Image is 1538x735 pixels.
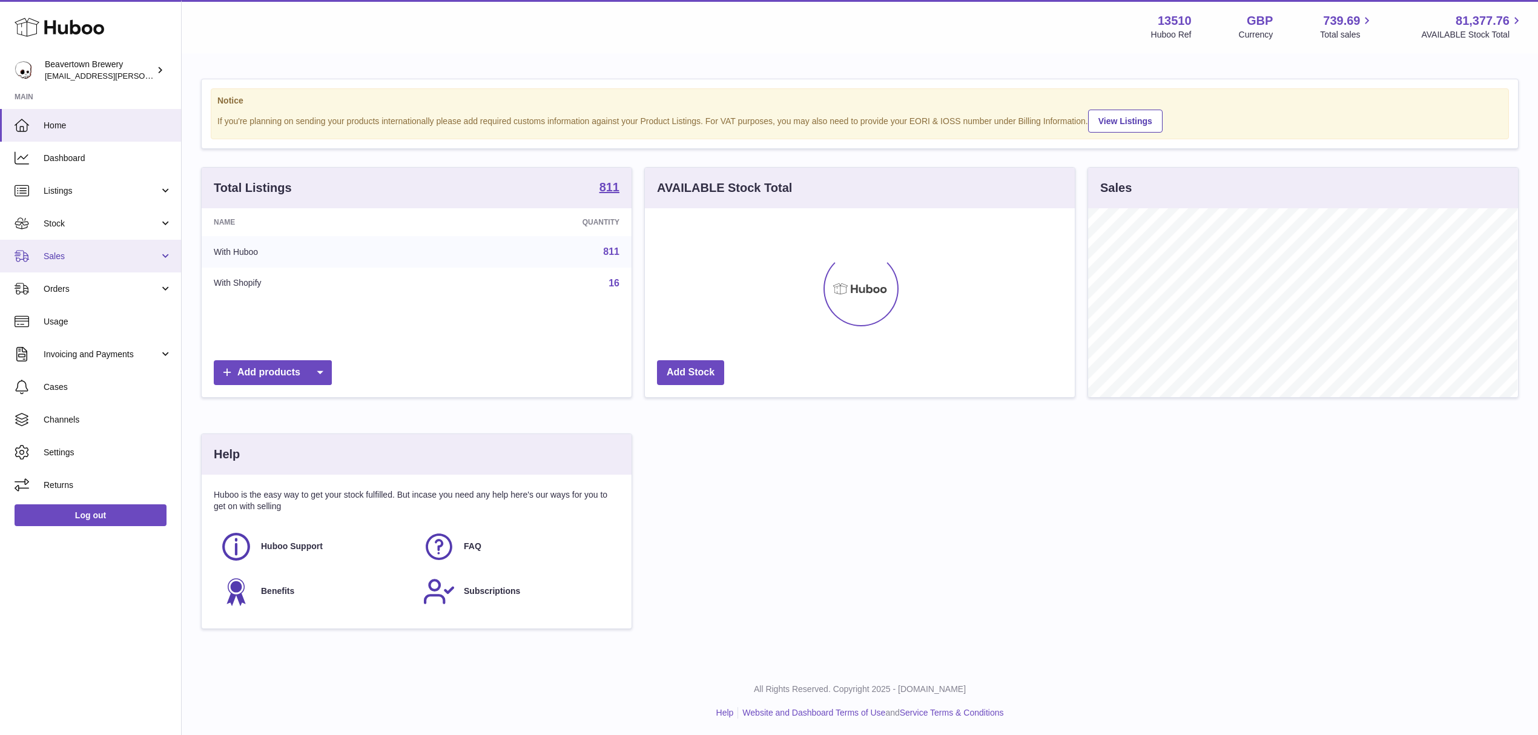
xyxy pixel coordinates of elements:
[202,268,434,299] td: With Shopify
[609,278,619,288] a: 16
[1323,13,1360,29] span: 739.69
[44,153,172,164] span: Dashboard
[738,707,1003,719] li: and
[44,381,172,393] span: Cases
[1100,180,1132,196] h3: Sales
[1151,29,1192,41] div: Huboo Ref
[599,181,619,196] a: 811
[1247,13,1273,29] strong: GBP
[45,59,154,82] div: Beavertown Brewery
[220,530,411,563] a: Huboo Support
[1320,13,1374,41] a: 739.69 Total sales
[1320,29,1374,41] span: Total sales
[214,360,332,385] a: Add products
[191,684,1528,695] p: All Rights Reserved. Copyright 2025 - [DOMAIN_NAME]
[1456,13,1510,29] span: 81,377.76
[1158,13,1192,29] strong: 13510
[202,208,434,236] th: Name
[44,218,159,229] span: Stock
[44,120,172,131] span: Home
[44,251,159,262] span: Sales
[742,708,885,717] a: Website and Dashboard Terms of Use
[657,360,724,385] a: Add Stock
[657,180,792,196] h3: AVAILABLE Stock Total
[44,414,172,426] span: Channels
[1239,29,1273,41] div: Currency
[44,316,172,328] span: Usage
[603,246,619,257] a: 811
[217,108,1502,133] div: If you're planning on sending your products internationally please add required customs informati...
[1088,110,1163,133] a: View Listings
[464,585,520,597] span: Subscriptions
[434,208,632,236] th: Quantity
[15,61,33,79] img: kit.lowe@beavertownbrewery.co.uk
[423,575,613,608] a: Subscriptions
[15,504,167,526] a: Log out
[44,447,172,458] span: Settings
[202,236,434,268] td: With Huboo
[44,185,159,197] span: Listings
[1421,29,1523,41] span: AVAILABLE Stock Total
[214,489,619,512] p: Huboo is the easy way to get your stock fulfilled. But incase you need any help here's our ways f...
[217,95,1502,107] strong: Notice
[214,446,240,463] h3: Help
[716,708,734,717] a: Help
[900,708,1004,717] a: Service Terms & Conditions
[261,585,294,597] span: Benefits
[261,541,323,552] span: Huboo Support
[599,181,619,193] strong: 811
[45,71,243,81] span: [EMAIL_ADDRESS][PERSON_NAME][DOMAIN_NAME]
[1421,13,1523,41] a: 81,377.76 AVAILABLE Stock Total
[464,541,481,552] span: FAQ
[214,180,292,196] h3: Total Listings
[44,283,159,295] span: Orders
[423,530,613,563] a: FAQ
[44,349,159,360] span: Invoicing and Payments
[44,480,172,491] span: Returns
[220,575,411,608] a: Benefits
